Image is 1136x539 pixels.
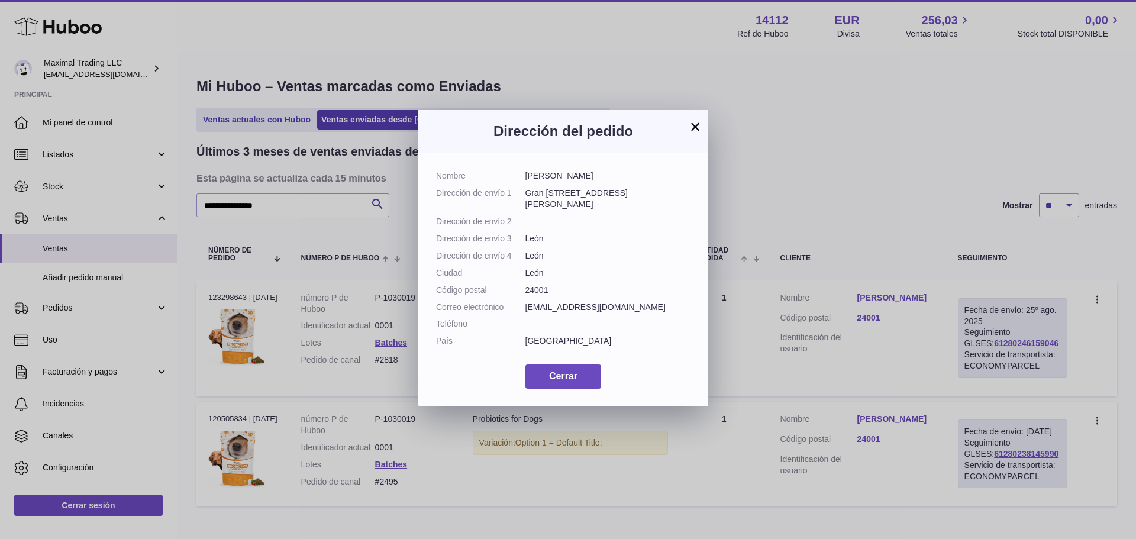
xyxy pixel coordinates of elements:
[525,335,691,347] dd: [GEOGRAPHIC_DATA]
[436,122,690,141] h3: Dirección del pedido
[436,233,525,244] dt: Dirección de envío 3
[688,120,702,134] button: ×
[525,302,691,313] dd: [EMAIL_ADDRESS][DOMAIN_NAME]
[549,371,577,381] span: Cerrar
[525,285,691,296] dd: 24001
[436,267,525,279] dt: Ciudad
[436,335,525,347] dt: País
[436,188,525,210] dt: Dirección de envío 1
[436,318,525,330] dt: Teléfono
[525,233,691,244] dd: León
[436,302,525,313] dt: Correo electrónico
[436,285,525,296] dt: Código postal
[525,267,691,279] dd: León
[525,250,691,262] dd: León
[436,250,525,262] dt: Dirección de envío 4
[436,170,525,182] dt: Nombre
[525,170,691,182] dd: [PERSON_NAME]
[525,188,691,210] dd: Gran [STREET_ADDRESS][PERSON_NAME]
[525,364,601,389] button: Cerrar
[436,216,525,227] dt: Dirección de envío 2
